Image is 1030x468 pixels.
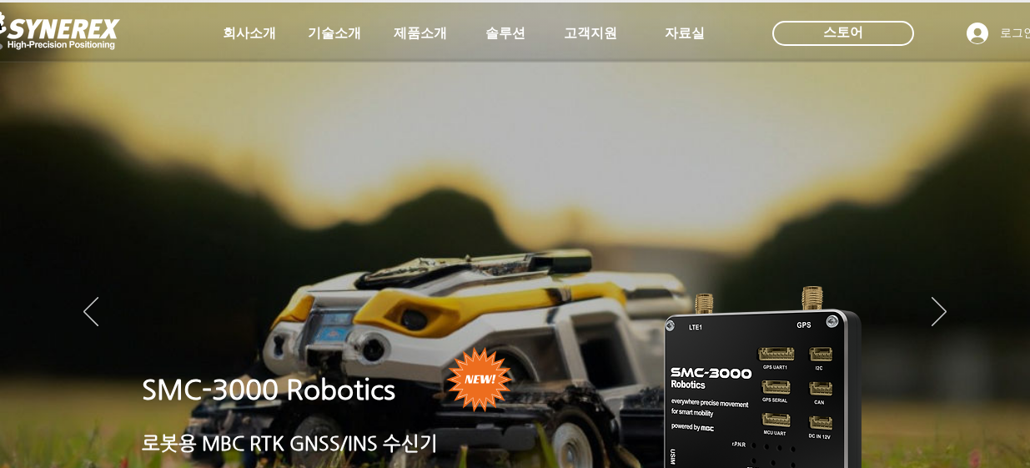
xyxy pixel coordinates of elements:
a: 기술소개 [293,17,376,50]
span: 자료실 [665,25,705,43]
a: 솔루션 [464,17,547,50]
div: 스토어 [772,21,914,46]
a: 회사소개 [208,17,291,50]
span: 기술소개 [308,25,361,43]
span: 고객지원 [564,25,617,43]
a: 고객지원 [549,17,632,50]
span: 스토어 [823,23,863,42]
a: 로봇용 MBC RTK GNSS/INS 수신기 [142,432,438,454]
a: 자료실 [643,17,726,50]
a: SMC-3000 Robotics [142,374,395,405]
span: 제품소개 [394,25,447,43]
span: 회사소개 [223,25,276,43]
a: 제품소개 [379,17,462,50]
button: 다음 [932,297,947,329]
span: 솔루션 [485,25,525,43]
button: 이전 [83,297,98,329]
